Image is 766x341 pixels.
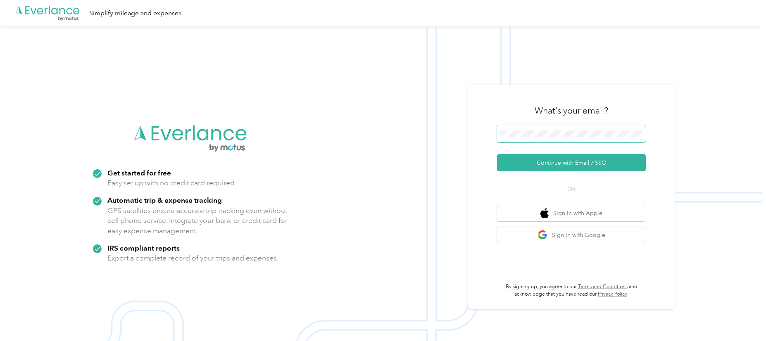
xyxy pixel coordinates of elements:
[538,230,548,240] img: google logo
[557,185,586,194] span: OR
[540,208,549,218] img: apple logo
[497,154,646,171] button: Continue with Email / SSO
[107,253,278,263] p: Export a complete record of your trips and expenses.
[107,168,171,177] strong: Get started for free
[107,178,235,188] p: Easy set up with no credit card required
[598,291,627,297] a: Privacy Policy
[107,196,222,204] strong: Automatic trip & expense tracking
[497,283,646,298] p: By signing up, you agree to our and acknowledge that you have read our .
[497,205,646,221] button: apple logoSign in with Apple
[107,206,288,236] p: GPS satellites ensure accurate trip tracking even without cell phone service. Integrate your bank...
[497,227,646,243] button: google logoSign in with Google
[107,244,180,252] strong: IRS compliant reports
[535,105,608,116] h3: What's your email?
[89,8,181,19] div: Simplify mileage and expenses
[578,284,628,290] a: Terms and Conditions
